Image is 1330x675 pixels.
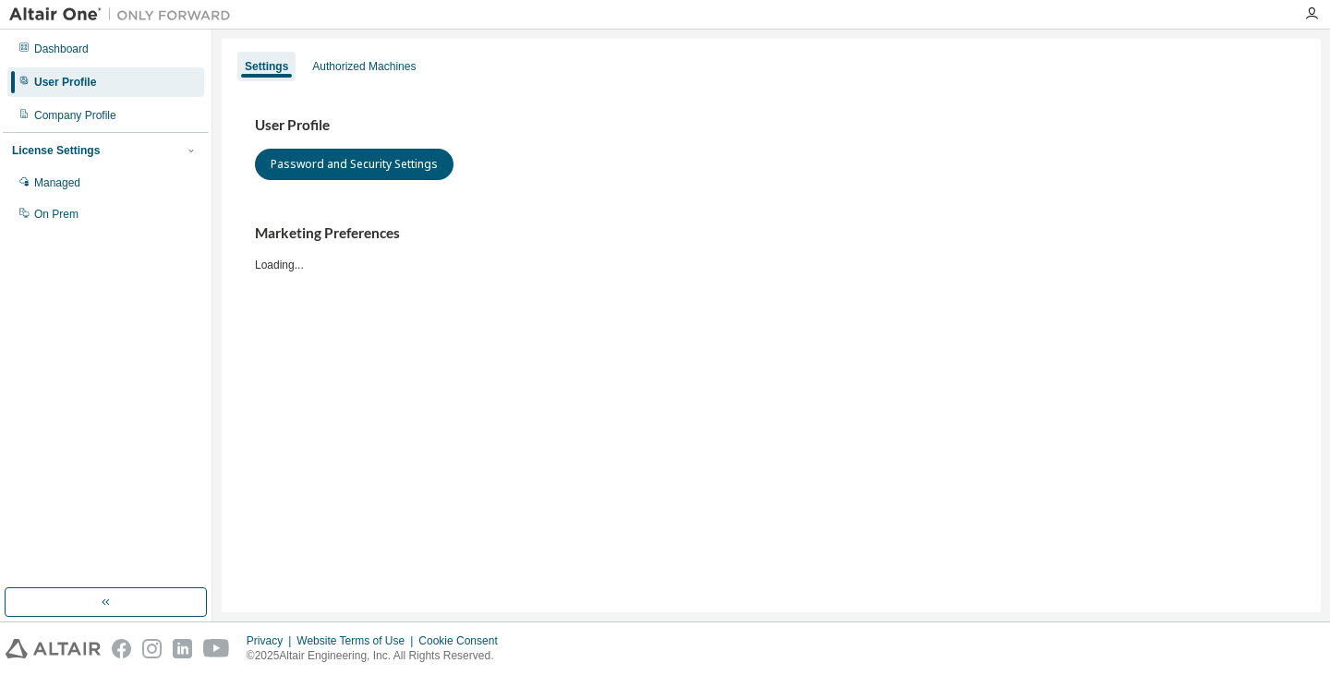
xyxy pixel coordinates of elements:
div: Authorized Machines [312,59,416,74]
p: © 2025 Altair Engineering, Inc. All Rights Reserved. [247,648,509,664]
div: Managed [34,175,80,190]
div: Dashboard [34,42,89,56]
button: Password and Security Settings [255,149,453,180]
h3: User Profile [255,116,1288,135]
img: facebook.svg [112,639,131,658]
div: License Settings [12,143,100,158]
div: User Profile [34,75,96,90]
img: linkedin.svg [173,639,192,658]
div: Settings [245,59,288,74]
div: On Prem [34,207,79,222]
img: youtube.svg [203,639,230,658]
div: Loading... [255,224,1288,271]
img: altair_logo.svg [6,639,101,658]
div: Privacy [247,633,296,648]
div: Company Profile [34,108,116,123]
div: Cookie Consent [418,633,508,648]
img: instagram.svg [142,639,162,658]
h3: Marketing Preferences [255,224,1288,243]
div: Website Terms of Use [296,633,418,648]
img: Altair One [9,6,240,24]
